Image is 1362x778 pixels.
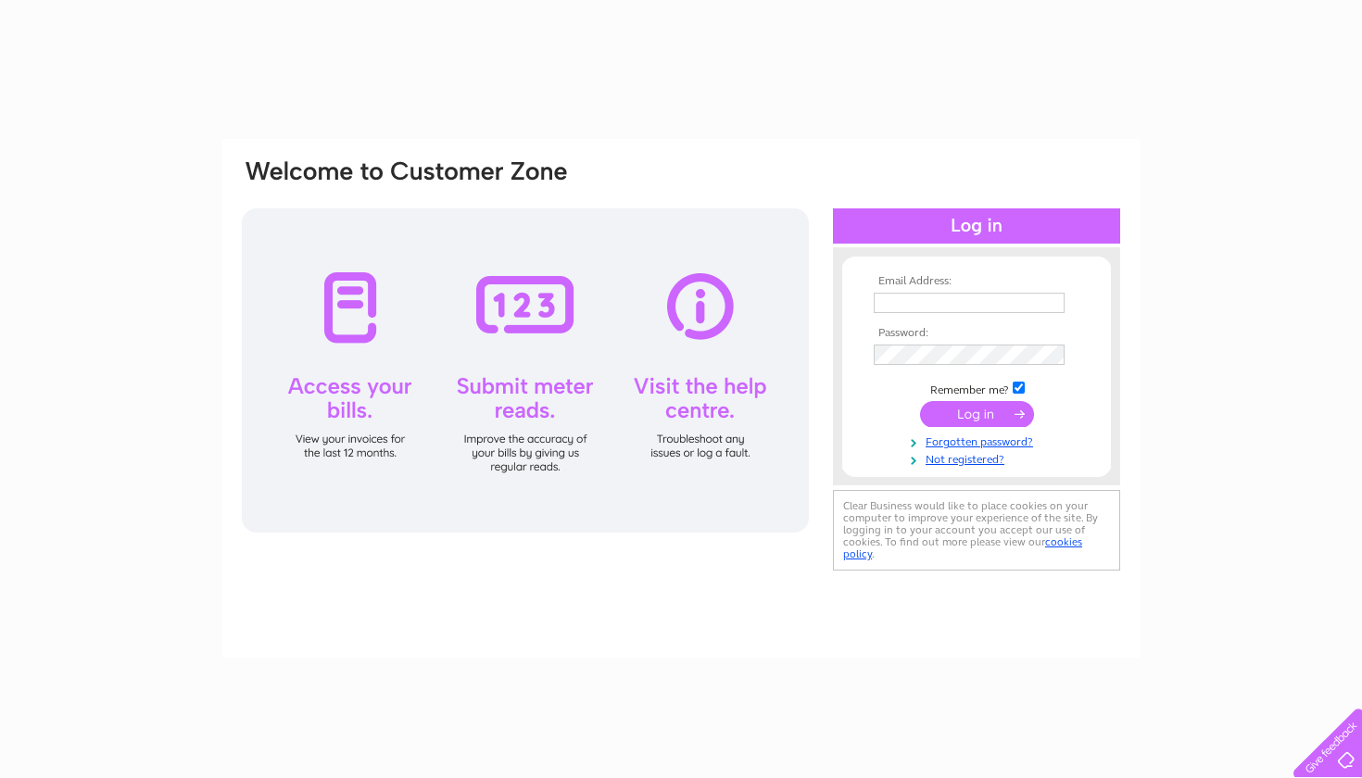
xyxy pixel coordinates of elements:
[874,432,1084,449] a: Forgotten password?
[869,327,1084,340] th: Password:
[920,401,1034,427] input: Submit
[874,449,1084,467] a: Not registered?
[843,535,1082,560] a: cookies policy
[833,490,1120,571] div: Clear Business would like to place cookies on your computer to improve your experience of the sit...
[869,379,1084,397] td: Remember me?
[869,275,1084,288] th: Email Address:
